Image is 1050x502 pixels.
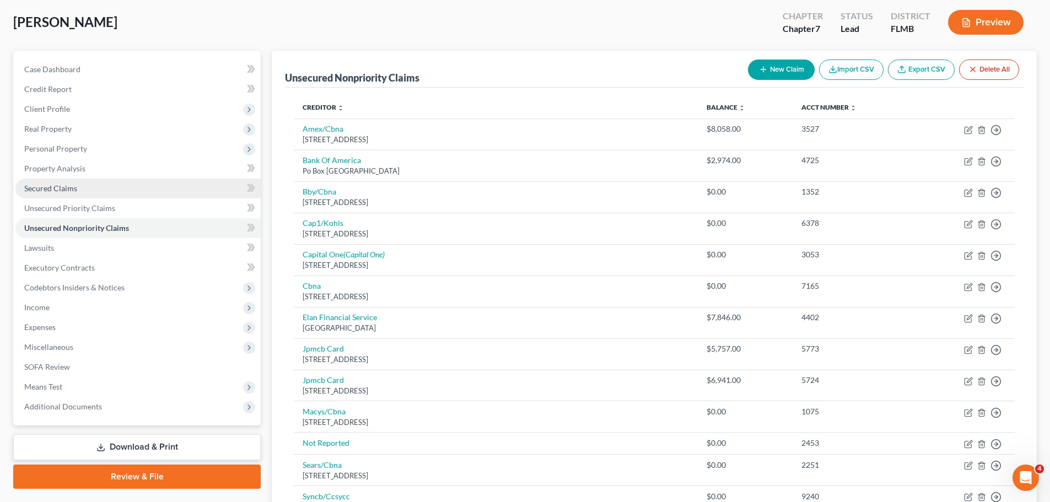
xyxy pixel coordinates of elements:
span: SOFA Review [24,362,70,371]
div: 4402 [801,312,906,323]
div: [STREET_ADDRESS] [303,134,689,145]
i: unfold_more [850,105,857,111]
div: Chapter [783,10,823,23]
button: New Claim [748,60,815,80]
div: [STREET_ADDRESS] [303,197,689,208]
button: Preview [948,10,1024,35]
div: 6378 [801,218,906,229]
a: Jpmcb Card [303,344,344,353]
a: Cbna [303,281,321,290]
a: Acct Number unfold_more [801,103,857,111]
span: 4 [1035,465,1044,473]
div: District [891,10,930,23]
div: $2,974.00 [707,155,783,166]
div: 1352 [801,186,906,197]
a: Capital One(Capital One) [303,250,385,259]
div: 9240 [801,491,906,502]
div: $0.00 [707,218,783,229]
div: [STREET_ADDRESS] [303,471,689,481]
span: Unsecured Priority Claims [24,203,115,213]
span: Additional Documents [24,402,102,411]
a: Export CSV [888,60,955,80]
a: Unsecured Nonpriority Claims [15,218,261,238]
div: 1075 [801,406,906,417]
div: 3527 [801,123,906,134]
a: Credit Report [15,79,261,99]
div: $0.00 [707,491,783,502]
span: Executory Contracts [24,263,95,272]
span: Lawsuits [24,243,54,252]
a: Syncb/Ccsycc [303,492,350,501]
span: Miscellaneous [24,342,73,352]
button: Delete All [959,60,1019,80]
div: [GEOGRAPHIC_DATA] [303,323,689,333]
div: $0.00 [707,406,783,417]
span: Case Dashboard [24,64,80,74]
a: Cap1/Kohls [303,218,343,228]
a: Balance unfold_more [707,103,745,111]
div: $0.00 [707,249,783,260]
a: Case Dashboard [15,60,261,79]
a: Amex/Cbna [303,124,343,133]
div: [STREET_ADDRESS] [303,229,689,239]
i: (Capital One) [343,250,385,259]
iframe: Intercom live chat [1013,465,1039,491]
div: $5,757.00 [707,343,783,354]
a: Creditor unfold_more [303,103,344,111]
span: Income [24,303,50,312]
span: Client Profile [24,104,70,114]
span: [PERSON_NAME] [13,14,117,30]
span: Credit Report [24,84,72,94]
span: Secured Claims [24,183,77,193]
div: Po Box [GEOGRAPHIC_DATA] [303,166,689,176]
div: $0.00 [707,438,783,449]
div: 5773 [801,343,906,354]
div: [STREET_ADDRESS] [303,260,689,271]
div: $0.00 [707,186,783,197]
div: [STREET_ADDRESS] [303,292,689,302]
div: $6,941.00 [707,375,783,386]
div: $0.00 [707,460,783,471]
a: Executory Contracts [15,258,261,278]
a: Property Analysis [15,159,261,179]
i: unfold_more [739,105,745,111]
a: Not Reported [303,438,349,447]
div: 5724 [801,375,906,386]
span: 7 [815,23,820,34]
a: Macys/Cbna [303,407,346,416]
span: Means Test [24,382,62,391]
div: Unsecured Nonpriority Claims [285,71,419,84]
div: [STREET_ADDRESS] [303,386,689,396]
div: [STREET_ADDRESS] [303,417,689,428]
a: Elan Financial Service [303,312,377,322]
div: 2251 [801,460,906,471]
span: Codebtors Insiders & Notices [24,283,125,292]
div: Status [841,10,873,23]
div: $8,058.00 [707,123,783,134]
span: Property Analysis [24,164,85,173]
a: SOFA Review [15,357,261,377]
span: Unsecured Nonpriority Claims [24,223,129,233]
div: $0.00 [707,280,783,292]
div: Chapter [783,23,823,35]
div: FLMB [891,23,930,35]
div: Lead [841,23,873,35]
a: Lawsuits [15,238,261,258]
a: Sears/Cbna [303,460,342,469]
div: 3053 [801,249,906,260]
a: Secured Claims [15,179,261,198]
button: Import CSV [819,60,884,80]
div: $7,846.00 [707,312,783,323]
div: 2453 [801,438,906,449]
a: Download & Print [13,434,261,460]
span: Personal Property [24,144,87,153]
div: [STREET_ADDRESS] [303,354,689,365]
a: Unsecured Priority Claims [15,198,261,218]
a: Review & File [13,465,261,489]
div: 7165 [801,280,906,292]
a: Bank Of America [303,155,361,165]
a: Bby/Cbna [303,187,336,196]
i: unfold_more [337,105,344,111]
a: Jpmcb Card [303,375,344,385]
span: Expenses [24,322,56,332]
